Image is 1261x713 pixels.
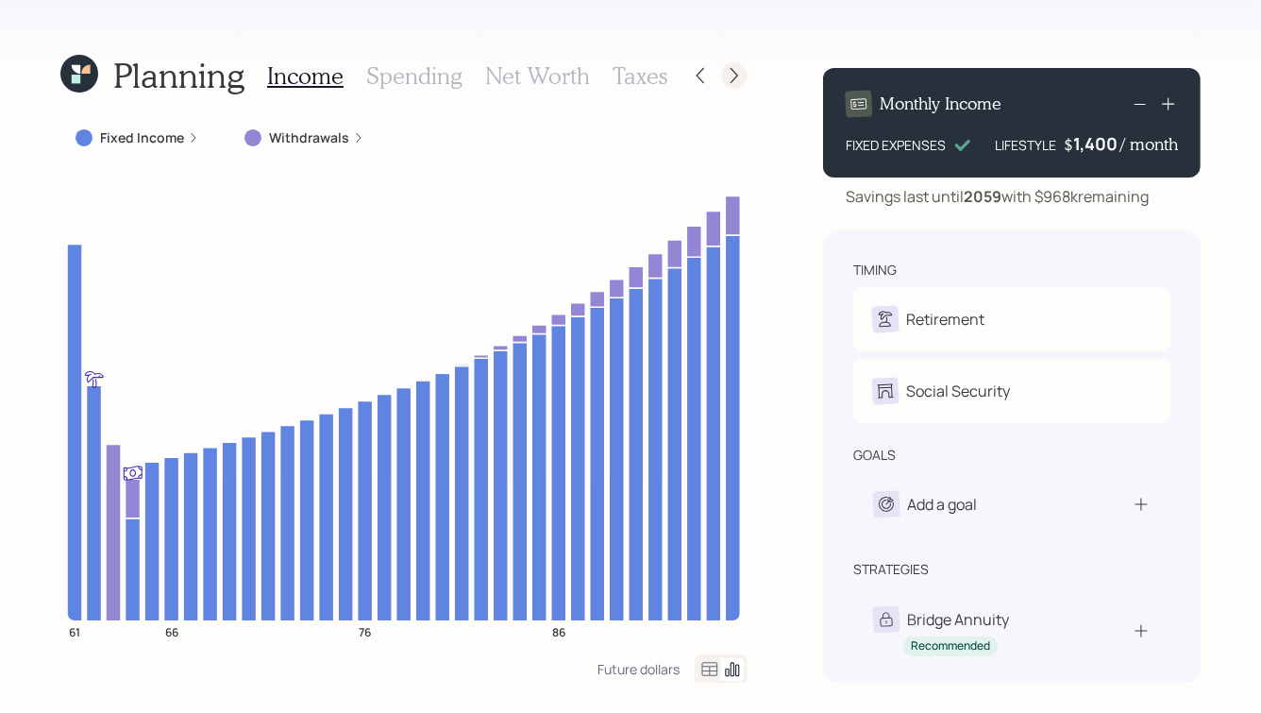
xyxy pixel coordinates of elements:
h4: $ [1064,134,1073,155]
div: goals [853,446,896,465]
h3: Taxes [613,62,667,90]
div: LIFESTYLE [995,135,1056,155]
h4: Monthly Income [880,93,1001,114]
div: Retirement [906,308,984,331]
tspan: 86 [552,624,565,640]
div: Future dollars [597,660,680,678]
div: timing [853,261,897,280]
h4: / month [1120,134,1178,155]
h3: Income [267,62,344,90]
div: Recommended [911,638,990,654]
div: strategies [853,560,929,579]
div: 1,400 [1073,132,1120,155]
h3: Spending [366,62,462,90]
div: FIXED EXPENSES [846,135,946,155]
tspan: 61 [69,624,80,640]
label: Withdrawals [269,128,349,147]
div: Savings last until with $968k remaining [846,185,1149,208]
label: Fixed Income [100,128,184,147]
div: Bridge Annuity [907,608,1009,631]
div: Social Security [906,380,1010,402]
h3: Net Worth [485,62,590,90]
tspan: 66 [165,624,178,640]
b: 2059 [964,186,1001,207]
h1: Planning [113,55,244,95]
tspan: 76 [359,624,371,640]
div: Add a goal [907,493,977,516]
